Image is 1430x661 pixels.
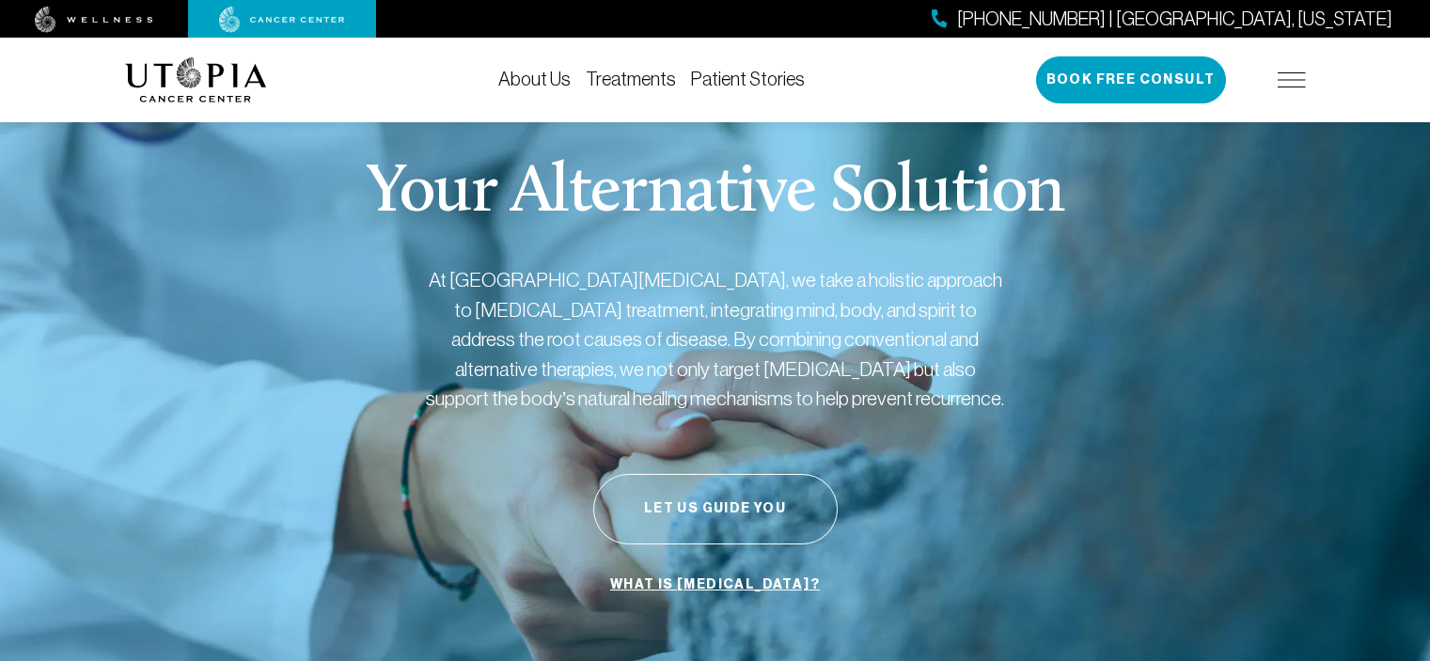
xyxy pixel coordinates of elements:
[957,6,1392,33] span: [PHONE_NUMBER] | [GEOGRAPHIC_DATA], [US_STATE]
[366,160,1064,228] p: Your Alternative Solution
[932,6,1392,33] a: [PHONE_NUMBER] | [GEOGRAPHIC_DATA], [US_STATE]
[691,69,805,89] a: Patient Stories
[1278,72,1306,87] img: icon-hamburger
[35,7,153,33] img: wellness
[1036,56,1226,103] button: Book Free Consult
[125,57,267,102] img: logo
[593,474,838,544] button: Let Us Guide You
[498,69,571,89] a: About Us
[586,69,676,89] a: Treatments
[219,7,345,33] img: cancer center
[605,567,825,603] a: What is [MEDICAL_DATA]?
[424,265,1007,414] p: At [GEOGRAPHIC_DATA][MEDICAL_DATA], we take a holistic approach to [MEDICAL_DATA] treatment, inte...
